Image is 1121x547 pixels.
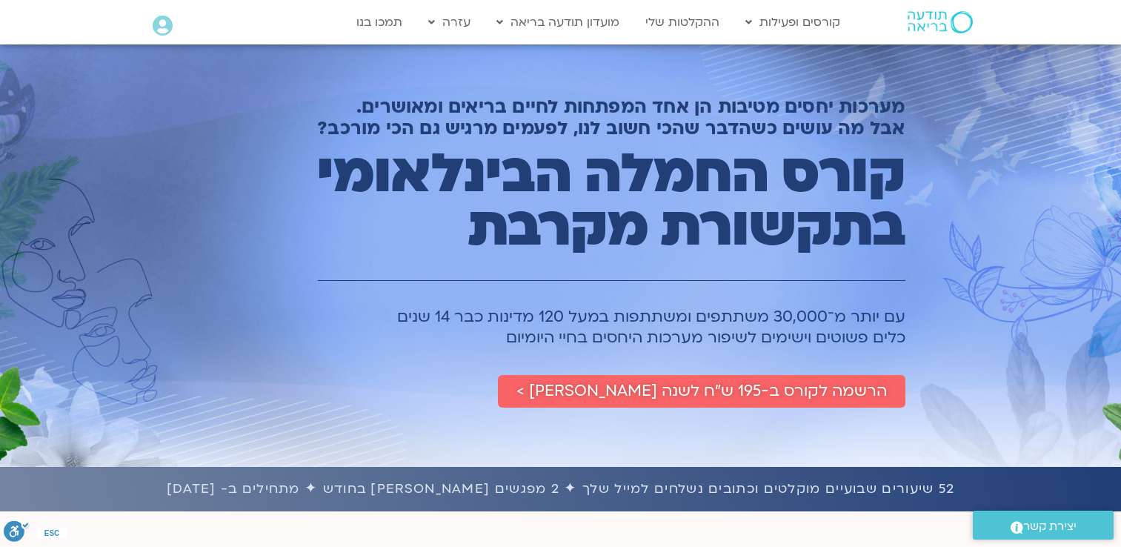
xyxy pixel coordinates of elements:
[489,8,627,36] a: מועדון תודעה בריאה
[1023,517,1077,537] span: יצירת קשר
[638,8,727,36] a: ההקלטות שלי
[908,11,973,33] img: תודעה בריאה
[349,8,410,36] a: תמכו בנו
[251,147,905,254] h1: קורס החמלה הבינלאומי בתקשורת מקרבת​
[516,382,887,400] span: הרשמה לקורס ב-195 ש״ח לשנה [PERSON_NAME] >
[973,511,1114,540] a: יצירת קשר
[7,478,1114,500] h1: 52 שיעורים שבועיים מוקלטים וכתובים נשלחים למייל שלך ✦ 2 מפגשים [PERSON_NAME] בחודש ✦ מתחילים ב- [...
[498,375,905,408] a: הרשמה לקורס ב-195 ש״ח לשנה [PERSON_NAME] >
[738,8,848,36] a: קורסים ופעילות
[251,96,905,139] h2: מערכות יחסים מטיבות הן אחד המפתחות לחיים בריאים ומאושרים. אבל מה עושים כשהדבר שהכי חשוב לנו, לפעמ...
[421,8,478,36] a: עזרה
[251,307,905,348] h1: עם יותר מ־30,000 משתתפים ומשתתפות במעל 120 מדינות כבר 14 שנים כלים פשוטים וישימים לשיפור מערכות ה...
